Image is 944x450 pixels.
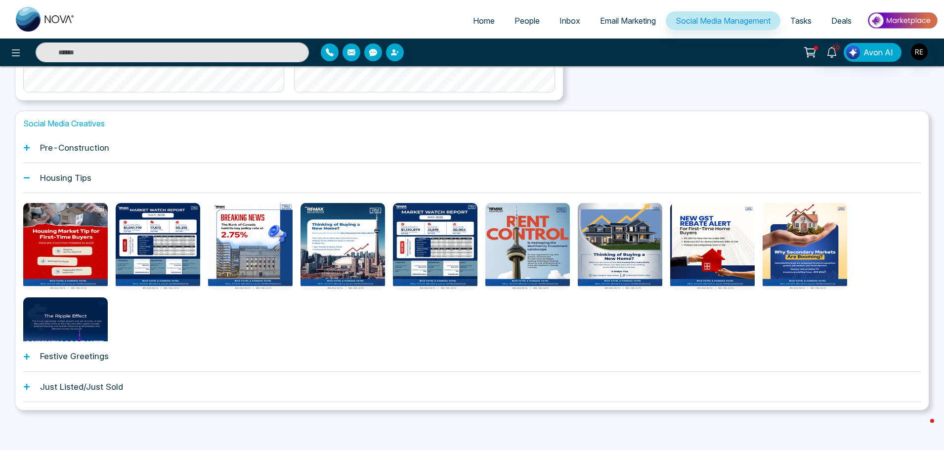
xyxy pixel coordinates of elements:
a: Email Marketing [590,11,666,30]
span: People [515,16,540,26]
iframe: Intercom live chat [910,416,934,440]
h1: Housing Tips [40,173,91,183]
h1: Festive Greetings [40,351,109,361]
span: Social Media Management [676,16,771,26]
a: Inbox [550,11,590,30]
span: 10 [832,43,841,52]
h1: Pre-Construction [40,143,109,153]
img: Market-place.gif [866,9,938,32]
span: Avon AI [863,46,893,58]
a: Tasks [780,11,821,30]
h1: Social Media Creatives [23,119,921,128]
span: Home [473,16,495,26]
img: Lead Flow [846,45,860,59]
a: People [505,11,550,30]
button: Avon AI [844,43,901,62]
img: Nova CRM Logo [16,7,75,32]
a: Home [463,11,505,30]
a: 10 [820,43,844,60]
span: Tasks [790,16,812,26]
span: Email Marketing [600,16,656,26]
a: Deals [821,11,861,30]
a: Social Media Management [666,11,780,30]
span: Deals [831,16,852,26]
span: Inbox [559,16,580,26]
img: User Avatar [911,43,928,60]
h1: Just Listed/Just Sold [40,382,123,392]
